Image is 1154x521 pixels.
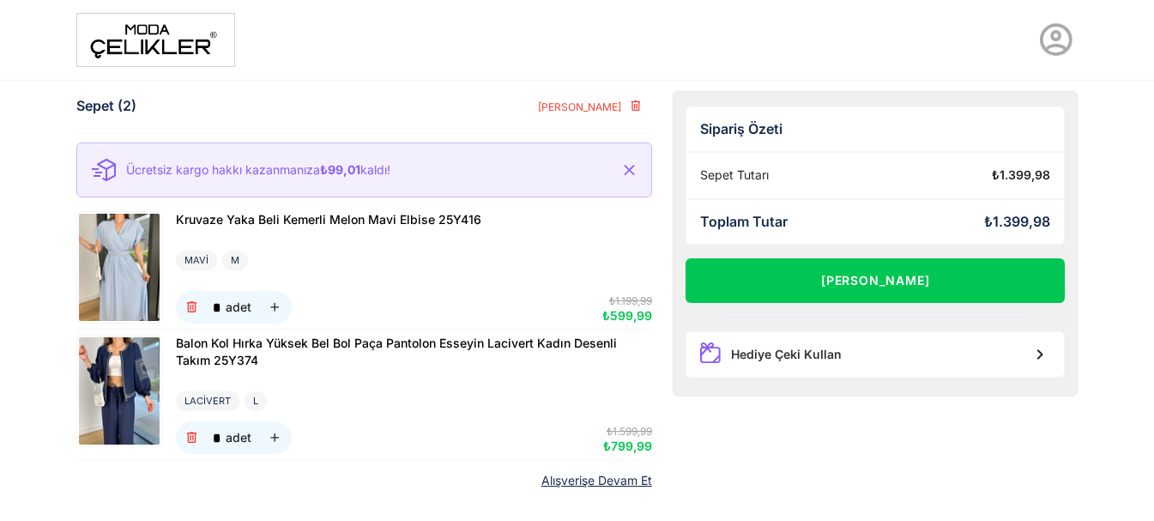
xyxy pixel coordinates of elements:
input: adet [208,421,226,454]
span: Kruvaze Yaka Beli Kemerli Melon Mavi Elbise 25Y416 [176,212,481,227]
div: M [222,251,248,270]
div: ₺1.399,98 [992,168,1050,183]
div: Hediye Çeki Kullan [731,348,842,362]
span: ₺1.199,99 [609,294,652,307]
a: Balon Kol Hırka Yüksek Bel Bol Paça Pantolon Esseyin Lacivert Kadın Desenli Takım 25Y374 [176,335,645,371]
div: LACİVERT [176,391,239,411]
div: L [245,391,267,411]
b: ₺99,01 [320,162,360,177]
img: Kruvaze Yaka Beli Kemerli Melon Mavi Elbise 25Y416 [79,214,160,321]
div: ₺1.399,98 [984,214,1050,230]
button: [PERSON_NAME] [523,91,651,122]
div: MAVİ [176,251,217,270]
img: moda%20-1.png [76,13,235,67]
span: ₺599,99 [602,308,652,323]
div: adet [226,432,251,444]
div: Sepet Tutarı [700,168,769,183]
img: Balon Kol Hırka Yüksek Bel Bol Paça Pantolon Esseyin Lacivert Kadın Desenli Takım 25Y374 [79,337,160,445]
div: adet [226,301,251,313]
a: Kruvaze Yaka Beli Kemerli Melon Mavi Elbise 25Y416 [176,211,481,230]
p: Ücretsiz kargo hakkı kazanmanıza kaldı! [126,163,390,176]
div: Sipariş Özeti [700,121,1051,137]
div: Toplam Tutar [700,214,788,230]
input: adet [208,291,226,324]
a: Alışverişe Devam Et [541,474,652,488]
span: [PERSON_NAME] [537,100,621,113]
div: Sepet (2) [76,98,136,114]
span: ₺799,99 [603,439,652,453]
span: Balon Kol Hırka Yüksek Bel Bol Paça Pantolon Esseyin Lacivert Kadın Desenli Takım 25Y374 [176,336,617,367]
button: [PERSON_NAME] [686,258,1066,303]
span: ₺1.599,99 [607,425,652,438]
